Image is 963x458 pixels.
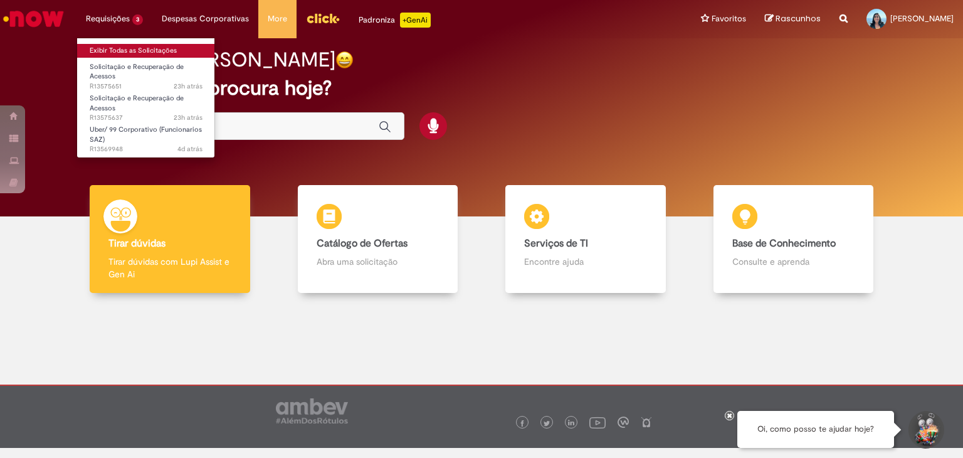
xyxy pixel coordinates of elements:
[77,60,215,87] a: Aberto R13575651 : Solicitação e Recuperação de Acessos
[77,92,215,119] a: Aberto R13575637 : Solicitação e Recuperação de Acessos
[174,82,203,91] time: 29/09/2025 10:19:47
[317,237,408,250] b: Catálogo de Ofertas
[524,255,647,268] p: Encontre ajuda
[732,255,855,268] p: Consulte e aprenda
[359,13,431,28] div: Padroniza
[317,255,439,268] p: Abra uma solicitação
[76,38,215,158] ul: Requisições
[524,237,588,250] b: Serviços de TI
[77,44,215,58] a: Exibir Todas as Solicitações
[737,411,894,448] div: Oi, como posso te ajudar hoje?
[335,51,354,69] img: happy-face.png
[90,82,203,92] span: R13575651
[162,13,249,25] span: Despesas Corporativas
[765,13,821,25] a: Rascunhos
[174,82,203,91] span: 23h atrás
[481,185,690,294] a: Serviços de TI Encontre ajuda
[732,237,836,250] b: Base de Conhecimento
[90,93,184,113] span: Solicitação e Recuperação de Acessos
[641,417,652,428] img: logo_footer_naosei.png
[544,420,550,427] img: logo_footer_twitter.png
[95,77,868,99] h2: O que você procura hoje?
[77,123,215,150] a: Aberto R13569948 : Uber/ 99 Corporativo (Funcionarios SAZ)
[268,13,287,25] span: More
[66,185,274,294] a: Tirar dúvidas Tirar dúvidas com Lupi Assist e Gen Ai
[132,14,143,25] span: 3
[90,144,203,154] span: R13569948
[907,411,944,449] button: Iniciar Conversa de Suporte
[174,113,203,122] time: 29/09/2025 10:18:03
[400,13,431,28] p: +GenAi
[90,62,184,82] span: Solicitação e Recuperação de Acessos
[618,417,629,428] img: logo_footer_workplace.png
[519,420,525,427] img: logo_footer_facebook.png
[890,13,954,24] span: [PERSON_NAME]
[95,49,335,71] h2: Bom dia, [PERSON_NAME]
[1,6,66,31] img: ServiceNow
[86,13,130,25] span: Requisições
[90,113,203,123] span: R13575637
[306,9,340,28] img: click_logo_yellow_360x200.png
[108,255,231,280] p: Tirar dúvidas com Lupi Assist e Gen Ai
[108,237,166,250] b: Tirar dúvidas
[712,13,746,25] span: Favoritos
[274,185,482,294] a: Catálogo de Ofertas Abra uma solicitação
[90,125,202,144] span: Uber/ 99 Corporativo (Funcionarios SAZ)
[589,414,606,430] img: logo_footer_youtube.png
[177,144,203,154] time: 26/09/2025 10:58:28
[174,113,203,122] span: 23h atrás
[568,420,574,427] img: logo_footer_linkedin.png
[776,13,821,24] span: Rascunhos
[177,144,203,154] span: 4d atrás
[690,185,898,294] a: Base de Conhecimento Consulte e aprenda
[276,398,348,423] img: logo_footer_ambev_rotulo_gray.png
